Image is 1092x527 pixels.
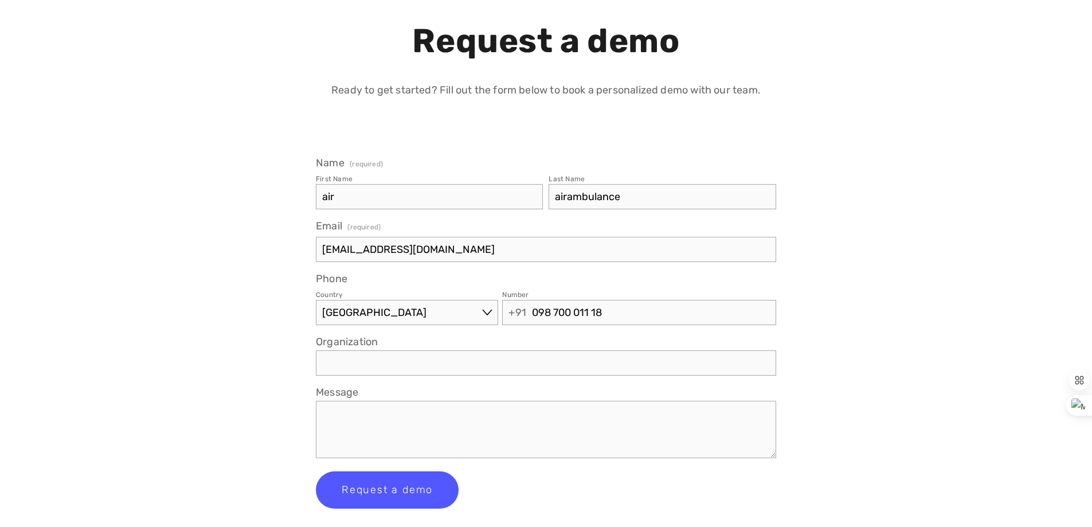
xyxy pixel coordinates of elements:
[342,483,433,496] span: Request a demo
[316,291,343,299] div: Country
[503,300,532,325] span: +91
[350,161,383,167] span: (required)
[502,291,529,299] div: Number
[316,175,353,183] div: First Name
[549,175,585,183] div: Last Name
[1035,472,1092,527] iframe: Chat Widget
[316,157,345,169] span: Name
[156,82,936,99] p: Ready to get started? Fill out the form below to book a personalized demo with our team.
[316,335,378,348] span: Organization
[316,272,347,285] span: Phone
[316,471,459,509] button: Request a demoRequest a demo
[316,386,358,399] span: Message
[412,21,679,61] strong: Request a demo
[347,220,381,235] span: (required)
[316,220,342,232] span: Email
